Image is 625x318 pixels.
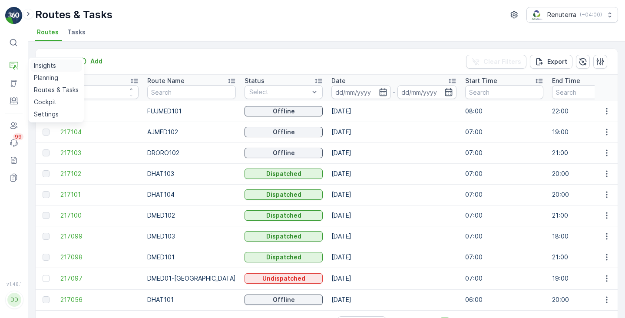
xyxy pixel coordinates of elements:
[461,184,548,205] td: 07:00
[43,296,50,303] div: Toggle Row Selected
[15,133,22,140] p: 99
[327,289,461,310] td: [DATE]
[327,205,461,226] td: [DATE]
[461,163,548,184] td: 07:00
[143,205,240,226] td: DMED102
[526,7,618,23] button: Renuterra(+04:00)
[147,76,185,85] p: Route Name
[245,76,265,85] p: Status
[46,56,73,68] p: Routes
[43,191,50,198] div: Toggle Row Selected
[461,205,548,226] td: 07:00
[143,247,240,268] td: DMED101
[461,122,548,142] td: 07:00
[143,142,240,163] td: DRORO102
[60,128,139,136] a: 217104
[327,122,461,142] td: [DATE]
[245,231,323,242] button: Dispatched
[245,106,323,116] button: Offline
[249,88,309,96] p: Select
[530,55,572,69] button: Export
[245,189,323,200] button: Dispatched
[461,247,548,268] td: 07:00
[465,76,497,85] p: Start Time
[37,28,59,36] span: Routes
[5,134,23,152] a: 99
[60,253,139,262] a: 217098
[43,254,50,261] div: Toggle Row Selected
[461,289,548,310] td: 06:00
[262,274,305,283] p: Undispatched
[547,57,567,66] p: Export
[5,282,23,287] span: v 1.48.1
[461,101,548,122] td: 08:00
[43,149,50,156] div: Toggle Row Selected
[60,295,139,304] span: 217056
[60,169,139,178] a: 217102
[60,149,139,157] a: 217103
[147,85,236,99] input: Search
[327,247,461,268] td: [DATE]
[266,211,301,220] p: Dispatched
[245,295,323,305] button: Offline
[466,55,526,69] button: Clear Filters
[245,252,323,262] button: Dispatched
[60,232,139,241] a: 217099
[67,28,86,36] span: Tasks
[245,148,323,158] button: Offline
[143,122,240,142] td: AJMED102
[143,289,240,310] td: DHAT101
[397,85,457,99] input: dd/mm/yyyy
[75,56,106,66] button: Add
[327,163,461,184] td: [DATE]
[5,7,23,24] img: logo
[43,129,50,136] div: Toggle Row Selected
[43,212,50,219] div: Toggle Row Selected
[43,170,50,177] div: Toggle Row Selected
[331,85,391,99] input: dd/mm/yyyy
[465,85,543,99] input: Search
[245,210,323,221] button: Dispatched
[143,268,240,289] td: DMED01-[GEOGRAPHIC_DATA]
[245,273,323,284] button: Undispatched
[245,127,323,137] button: Offline
[331,76,346,85] p: Date
[547,10,576,19] p: Renuterra
[273,107,295,116] p: Offline
[60,107,139,116] a: 217137
[43,275,50,282] div: Toggle Row Selected
[580,11,602,18] p: ( +04:00 )
[266,232,301,241] p: Dispatched
[90,57,103,66] p: Add
[273,295,295,304] p: Offline
[327,226,461,247] td: [DATE]
[393,87,396,97] p: -
[327,101,461,122] td: [DATE]
[327,184,461,205] td: [DATE]
[143,163,240,184] td: DHAT103
[327,268,461,289] td: [DATE]
[552,76,580,85] p: End Time
[266,190,301,199] p: Dispatched
[43,233,50,240] div: Toggle Row Selected
[143,226,240,247] td: DMED103
[35,8,112,22] p: Routes & Tasks
[266,253,301,262] p: Dispatched
[273,149,295,157] p: Offline
[60,274,139,283] a: 217097
[461,142,548,163] td: 07:00
[60,190,139,199] span: 217101
[266,169,301,178] p: Dispatched
[60,211,139,220] a: 217100
[245,169,323,179] button: Dispatched
[530,10,544,20] img: Screenshot_2024-07-26_at_13.33.01.png
[143,184,240,205] td: DHAT104
[461,226,548,247] td: 07:00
